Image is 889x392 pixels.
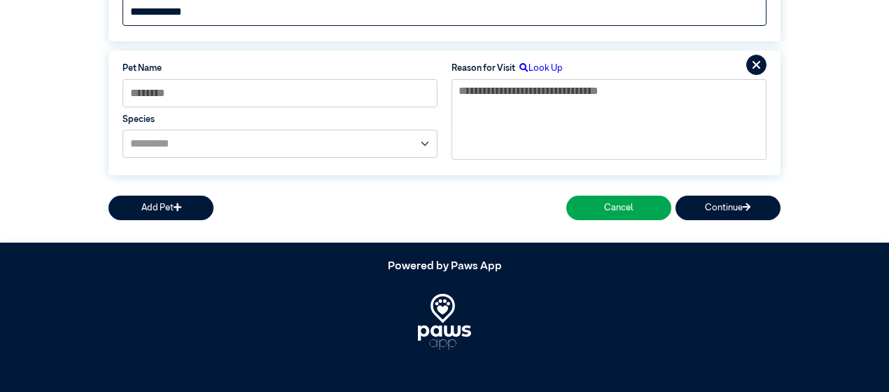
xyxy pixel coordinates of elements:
[122,62,437,75] label: Pet Name
[451,62,515,75] label: Reason for Visit
[515,62,563,75] label: Look Up
[566,196,671,220] button: Cancel
[122,113,437,126] label: Species
[675,196,780,220] button: Continue
[108,260,780,273] h5: Powered by Paws App
[108,196,213,220] button: Add Pet
[418,294,472,350] img: PawsApp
